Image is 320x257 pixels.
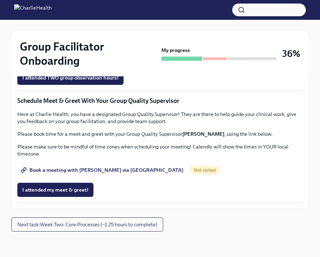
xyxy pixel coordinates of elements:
[182,131,224,137] strong: [PERSON_NAME]
[161,47,190,54] strong: My progress
[14,4,52,16] img: CharlieHealth
[17,183,93,197] button: I attended my meet & greet!
[17,163,188,177] a: Book a meeting with [PERSON_NAME] via [GEOGRAPHIC_DATA]
[17,130,303,138] p: Please book time for a meet and greet with your Group Quality Supervisor , using the link below.
[22,167,183,174] span: Book a meeting with [PERSON_NAME] via [GEOGRAPHIC_DATA]
[282,47,300,60] h3: 36%
[22,186,88,193] span: I attended my meet & greet!
[11,217,163,232] button: Next task:Week Two: Core Processes (~1.25 hours to complete)
[190,168,220,173] span: Not visited
[20,40,159,68] h2: Group Facilitator Onboarding
[17,111,303,125] p: Here at Charlie Health, you have a designated Group Quality Supervisor! They are there to help gu...
[17,143,303,157] p: Please make sure to be mindful of time zones when scheduling your meeting! Calendly will show the...
[17,221,157,228] span: Next task : Week Two: Core Processes (~1.25 hours to complete)
[17,71,124,85] button: I attended TWO group observation hours!
[17,97,303,105] p: Schedule Meet & Greet With Your Group Quality Supervisor
[22,74,119,81] span: I attended TWO group observation hours!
